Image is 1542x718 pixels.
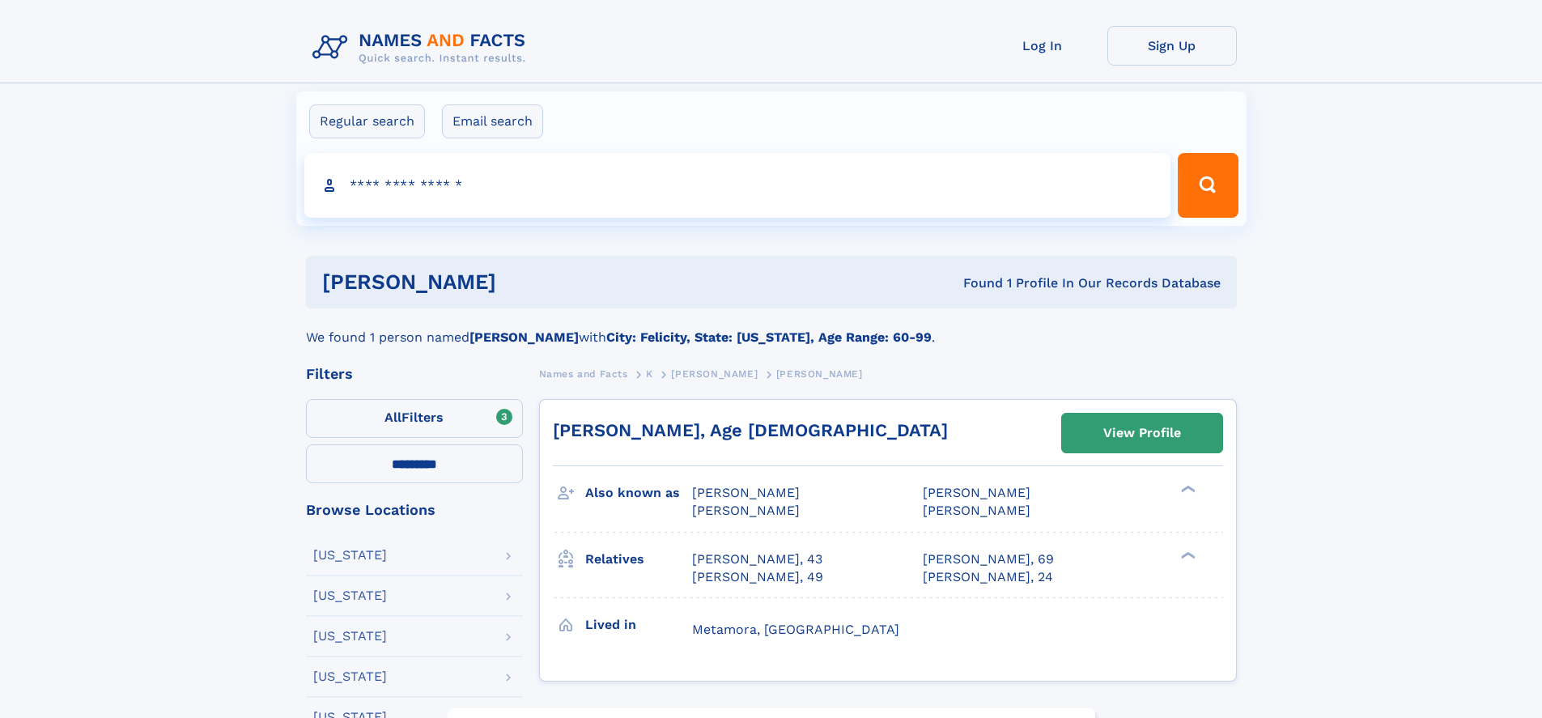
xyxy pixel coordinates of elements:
a: [PERSON_NAME], 24 [923,568,1053,586]
input: search input [304,153,1171,218]
div: Found 1 Profile In Our Records Database [729,274,1221,292]
a: Log In [978,26,1107,66]
a: Names and Facts [539,363,628,384]
div: Browse Locations [306,503,523,517]
div: ❯ [1177,550,1196,560]
span: [PERSON_NAME] [692,485,800,500]
b: [PERSON_NAME] [469,329,579,345]
a: Sign Up [1107,26,1237,66]
a: K [646,363,653,384]
label: Regular search [309,104,425,138]
span: All [384,410,401,425]
h3: Also known as [585,479,692,507]
label: Filters [306,399,523,438]
h3: Lived in [585,611,692,639]
img: Logo Names and Facts [306,26,539,70]
button: Search Button [1178,153,1238,218]
div: [US_STATE] [313,589,387,602]
span: [PERSON_NAME] [776,368,863,380]
label: Email search [442,104,543,138]
a: [PERSON_NAME], 43 [692,550,822,568]
span: [PERSON_NAME] [923,485,1030,500]
span: [PERSON_NAME] [671,368,758,380]
span: [PERSON_NAME] [692,503,800,518]
a: [PERSON_NAME], 69 [923,550,1054,568]
div: [US_STATE] [313,670,387,683]
div: [US_STATE] [313,630,387,643]
b: City: Felicity, State: [US_STATE], Age Range: 60-99 [606,329,932,345]
h3: Relatives [585,546,692,573]
div: Filters [306,367,523,381]
span: Metamora, [GEOGRAPHIC_DATA] [692,622,899,637]
div: [US_STATE] [313,549,387,562]
div: View Profile [1103,414,1181,452]
a: View Profile [1062,414,1222,452]
div: ❯ [1177,484,1196,495]
a: [PERSON_NAME], 49 [692,568,823,586]
span: K [646,368,653,380]
span: [PERSON_NAME] [923,503,1030,518]
a: [PERSON_NAME] [671,363,758,384]
h1: [PERSON_NAME] [322,272,730,292]
div: We found 1 person named with . [306,308,1237,347]
a: [PERSON_NAME], Age [DEMOGRAPHIC_DATA] [553,420,948,440]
